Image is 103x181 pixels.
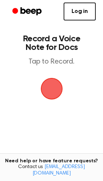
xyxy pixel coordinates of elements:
span: Contact us [4,164,99,177]
p: Tap to Record. [13,57,90,66]
h1: Record a Voice Note for Docs [13,34,90,52]
img: Beep Logo [41,78,63,99]
a: [EMAIL_ADDRESS][DOMAIN_NAME] [33,164,85,176]
a: Beep [7,5,48,19]
a: Log in [64,3,96,20]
